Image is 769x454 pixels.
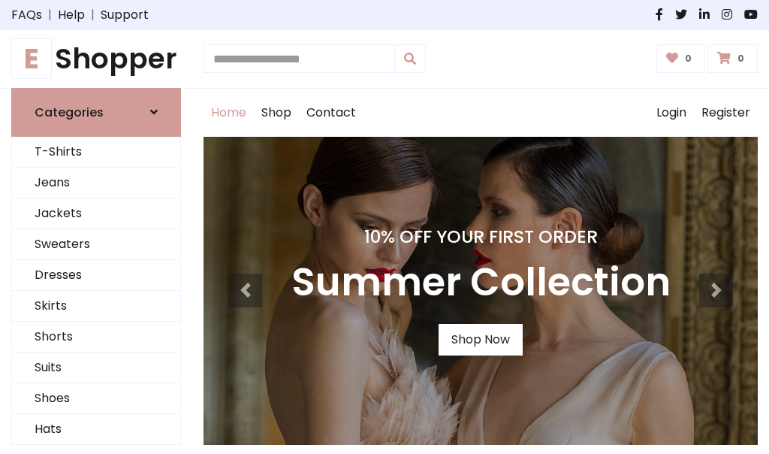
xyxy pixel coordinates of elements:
[58,6,85,24] a: Help
[12,229,180,260] a: Sweaters
[11,42,181,76] h1: Shopper
[101,6,149,24] a: Support
[12,137,180,168] a: T-Shirts
[11,6,42,24] a: FAQs
[12,168,180,198] a: Jeans
[291,259,671,306] h3: Summer Collection
[439,324,523,356] a: Shop Now
[656,44,705,73] a: 0
[11,88,181,137] a: Categories
[299,89,363,137] a: Contact
[649,89,694,137] a: Login
[12,353,180,383] a: Suits
[42,6,58,24] span: |
[707,44,758,73] a: 0
[291,226,671,247] h4: 10% Off Your First Order
[12,198,180,229] a: Jackets
[12,260,180,291] a: Dresses
[254,89,299,137] a: Shop
[11,42,181,76] a: EShopper
[204,89,254,137] a: Home
[12,414,180,445] a: Hats
[85,6,101,24] span: |
[694,89,758,137] a: Register
[734,52,748,65] span: 0
[11,38,52,79] span: E
[12,322,180,353] a: Shorts
[681,52,695,65] span: 0
[12,383,180,414] a: Shoes
[35,105,104,120] h6: Categories
[12,291,180,322] a: Skirts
